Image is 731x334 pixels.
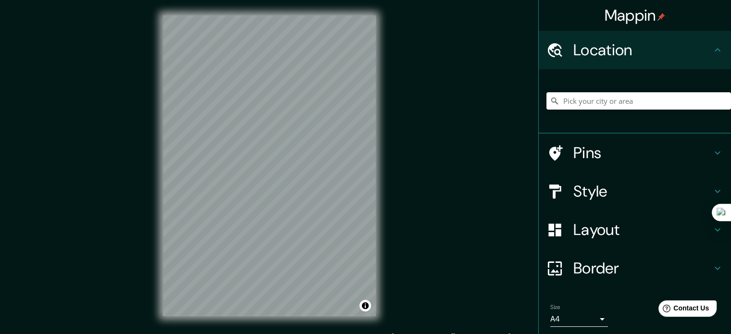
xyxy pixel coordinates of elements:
[605,6,666,25] h4: Mappin
[550,311,608,327] div: A4
[573,259,712,278] h4: Border
[163,15,376,316] canvas: Map
[359,300,371,311] button: Toggle attribution
[539,134,731,172] div: Pins
[657,13,665,21] img: pin-icon.png
[539,210,731,249] div: Layout
[573,182,712,201] h4: Style
[546,92,731,110] input: Pick your city or area
[573,220,712,239] h4: Layout
[550,303,560,311] label: Size
[539,31,731,69] div: Location
[573,143,712,162] h4: Pins
[539,172,731,210] div: Style
[573,40,712,60] h4: Location
[539,249,731,287] div: Border
[645,297,720,323] iframe: Help widget launcher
